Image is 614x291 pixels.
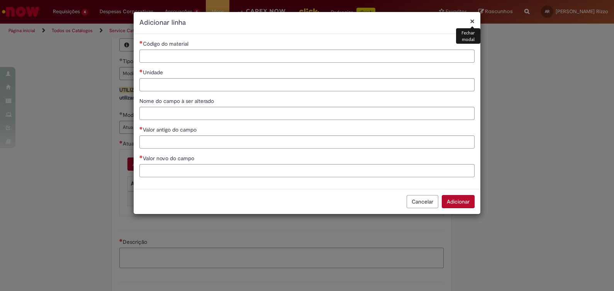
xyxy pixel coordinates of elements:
span: Necessários [139,127,143,130]
span: Unidade [143,69,165,76]
span: Código do material [143,40,190,47]
span: Valor novo do campo [143,155,196,162]
span: Nome do campo à ser alterado [139,98,215,104]
div: Fechar modal [456,28,480,44]
input: Unidade [139,78,475,91]
input: Nome do campo à ser alterado [139,107,475,120]
input: Valor novo do campo [139,164,475,177]
input: Código do material [139,50,475,63]
span: Necessários [139,69,143,72]
span: Necessários [139,155,143,158]
span: Necessários [139,41,143,44]
button: Adicionar [442,195,475,208]
button: Cancelar [407,195,438,208]
span: Valor antigo do campo [143,126,198,133]
input: Valor antigo do campo [139,135,475,149]
h2: Adicionar linha [139,18,475,28]
button: Fechar modal [470,17,475,25]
